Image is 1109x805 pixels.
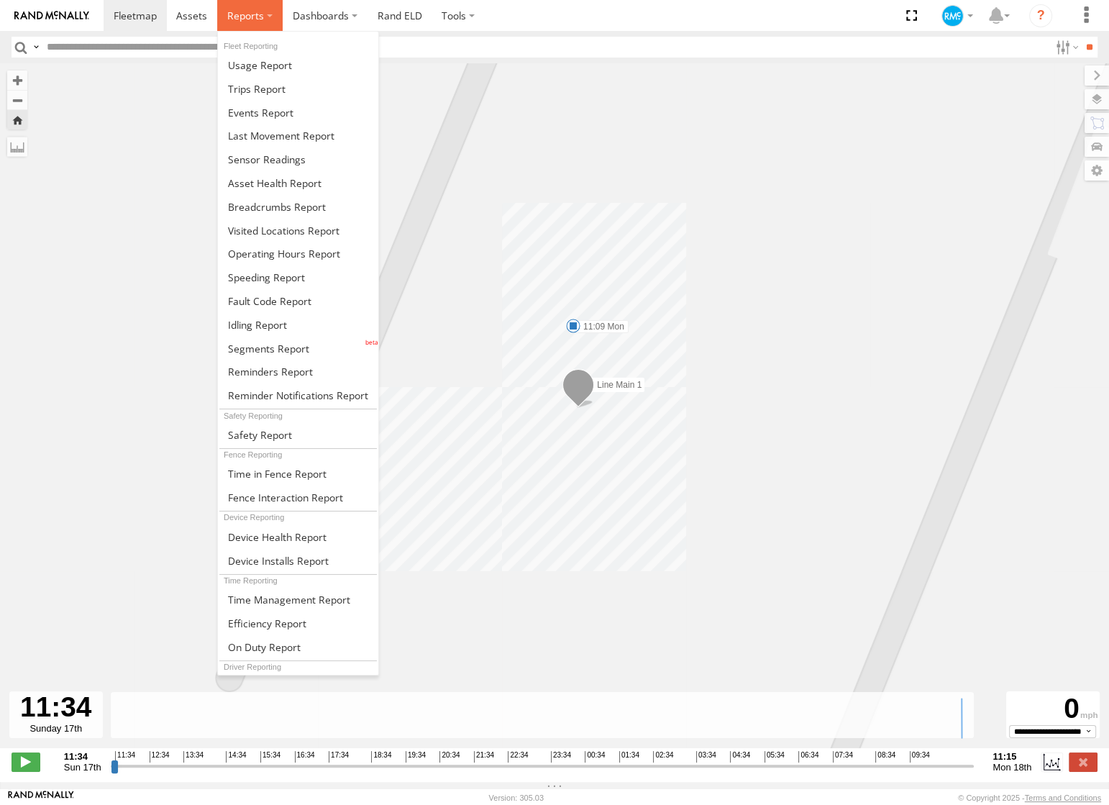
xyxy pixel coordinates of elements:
a: Breadcrumbs Report [218,195,378,219]
button: Zoom in [7,71,27,90]
span: 04:34 [730,751,750,763]
a: Time in Fences Report [218,462,378,486]
a: Device Installs Report [218,549,378,573]
span: 23:34 [551,751,571,763]
a: Device Health Report [218,525,378,549]
a: Terms and Conditions [1025,793,1101,802]
label: Map Settings [1085,160,1109,181]
button: Zoom Home [7,110,27,129]
span: 01:34 [619,751,639,763]
i: ? [1029,4,1052,27]
span: Mon 18th Aug 2025 [992,762,1031,773]
span: 11:34 [115,751,135,763]
a: Full Events Report [218,101,378,124]
label: 11:09 Mon [573,320,629,333]
a: Segments Report [218,337,378,360]
a: Fence Interaction Report [218,486,378,509]
span: 15:34 [260,751,280,763]
span: Sun 17th Aug 2025 [64,762,101,773]
a: Usage Report [218,53,378,77]
span: 13:34 [183,751,204,763]
span: 09:34 [910,751,930,763]
span: 21:34 [474,751,494,763]
span: 19:34 [406,751,426,763]
a: Service Reminder Notifications Report [218,383,378,407]
div: Demo Account [936,5,978,27]
img: rand-logo.svg [14,11,89,21]
strong: 11:15 [992,751,1031,762]
span: Line Main 1 [597,379,642,389]
a: Asset Operating Hours Report [218,242,378,265]
a: Trips Report [218,77,378,101]
span: 14:34 [226,751,246,763]
a: Last Movement Report [218,124,378,147]
span: 16:34 [295,751,315,763]
span: 17:34 [329,751,349,763]
a: Sensor Readings [218,147,378,171]
span: 05:34 [765,751,785,763]
a: Time Management Report [218,588,378,611]
a: Asset Health Report [218,171,378,195]
span: 06:34 [798,751,818,763]
span: 02:34 [653,751,673,763]
label: Search Filter Options [1050,37,1081,58]
a: Safety Report [218,423,378,447]
span: 07:34 [833,751,853,763]
span: 22:34 [508,751,528,763]
a: Visited Locations Report [218,219,378,242]
a: Visit our Website [8,791,74,805]
div: Version: 305.03 [489,793,544,802]
button: Zoom out [7,90,27,110]
label: Search Query [30,37,42,58]
a: Fleet Speed Report [218,265,378,289]
div: © Copyright 2025 - [958,793,1101,802]
a: Fault Code Report [218,289,378,313]
a: Reminders Report [218,360,378,384]
span: 08:34 [875,751,895,763]
a: Efficiency Report [218,611,378,635]
span: 03:34 [696,751,716,763]
a: Idling Report [218,313,378,337]
a: Driver Performance Report [218,674,378,698]
span: 12:34 [150,751,170,763]
span: 00:34 [585,751,605,763]
strong: 11:34 [64,751,101,762]
a: On Duty Report [218,635,378,659]
span: 20:34 [439,751,460,763]
span: 18:34 [371,751,391,763]
label: Measure [7,137,27,157]
label: Play/Stop [12,752,40,771]
div: 0 [1008,693,1097,724]
label: Close [1069,752,1097,771]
